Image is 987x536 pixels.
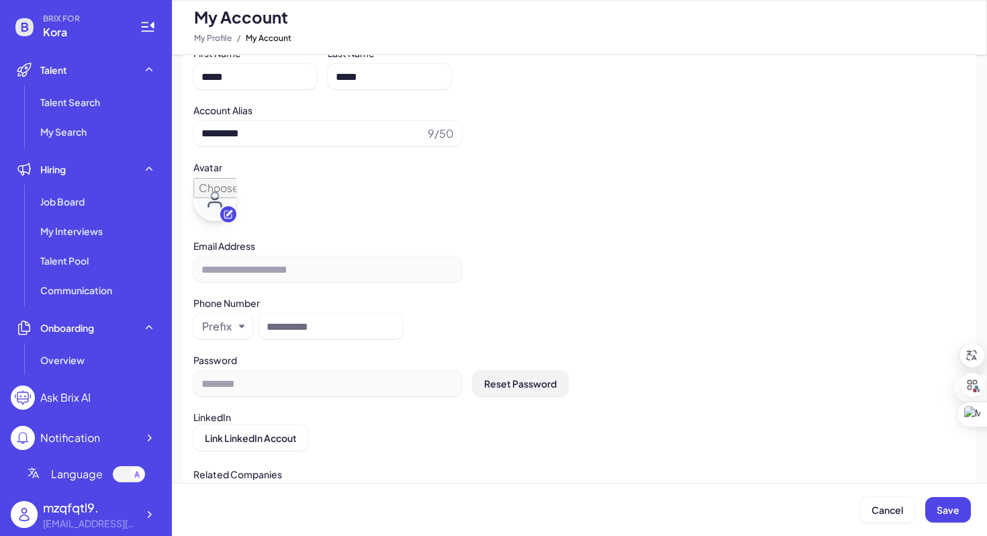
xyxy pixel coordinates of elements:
[193,468,282,480] label: Related Companies
[193,161,222,173] label: Avatar
[43,498,137,517] div: mzqfqtl9.
[237,30,240,46] span: /
[40,321,94,334] span: Onboarding
[860,497,914,523] button: Cancel
[937,504,959,516] span: Save
[193,354,237,366] label: Password
[40,125,87,138] span: My Search
[43,24,124,40] span: Kora
[205,432,297,444] span: Link LinkedIn Accout
[40,430,100,446] div: Notification
[193,104,252,116] label: Account Alias
[40,63,67,77] span: Talent
[40,390,91,406] div: Ask Brix AI
[872,504,903,516] span: Cancel
[51,466,103,482] span: Language
[925,497,971,523] button: Save
[40,195,85,208] span: Job Board
[246,30,291,46] span: My Account
[193,425,308,451] button: Link LinkedIn Accout
[40,224,103,238] span: My Interviews
[40,283,112,297] span: Communication
[193,297,260,309] label: Phone Number
[193,240,255,252] label: Email Address
[40,353,85,367] span: Overview
[202,318,232,334] div: Prefix
[193,411,231,423] label: LinkedIn
[194,6,288,28] span: My Account
[40,95,100,109] span: Talent Search
[11,501,38,528] img: user_logo.png
[473,371,568,396] button: Reset Password
[484,377,557,390] span: Reset Password
[40,163,66,176] span: Hiring
[40,254,89,267] span: Talent Pool
[43,517,137,531] div: xinyi.zhang@koraai.co
[43,13,124,24] span: BRIX FOR
[202,318,234,334] button: Prefix
[422,126,454,142] span: 9/50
